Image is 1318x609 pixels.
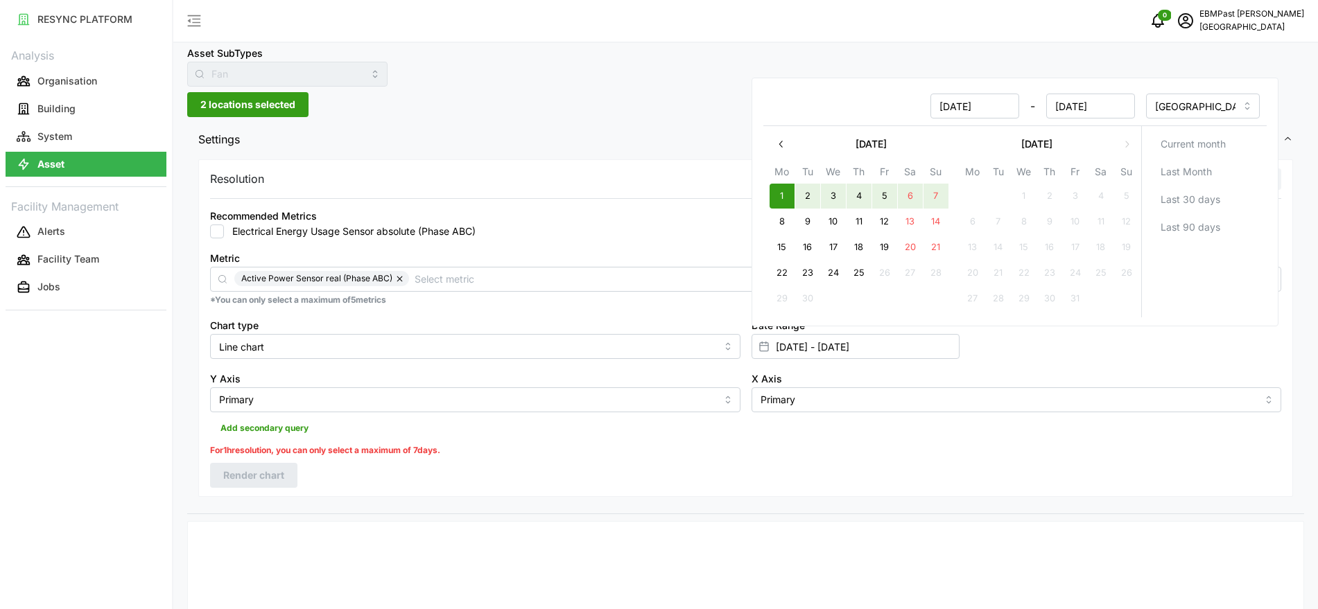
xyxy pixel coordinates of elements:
[210,418,319,439] button: Add secondary query
[960,261,985,285] button: 20 October 2025
[872,261,896,285] button: 26 September 2025
[198,123,1283,157] span: Settings
[1037,209,1061,234] button: 9 October 2025
[985,286,1010,311] button: 28 October 2025
[1113,235,1138,260] button: 19 October 2025
[985,209,1010,234] button: 7 October 2025
[210,251,240,266] label: Metric
[846,209,871,234] button: 11 September 2025
[1037,164,1062,184] th: Th
[1113,261,1138,285] button: 26 October 2025
[6,6,166,33] a: RESYNC PLATFORM
[897,164,923,184] th: Sa
[6,152,166,177] button: Asset
[752,387,1282,412] input: Select X axis
[1147,159,1261,184] button: Last Month
[960,286,985,311] button: 27 October 2025
[210,209,317,224] div: Recommended Metrics
[6,7,166,32] button: RESYNC PLATFORM
[795,164,820,184] th: Tu
[224,224,476,238] label: Electrical Energy Usage Sensor absolute (Phase ABC)
[6,247,166,272] button: Facility Team
[1037,286,1061,311] button: 30 October 2025
[1199,8,1304,21] p: EBMPast [PERSON_NAME]
[985,261,1010,285] button: 21 October 2025
[223,464,284,487] span: Render chart
[1160,160,1211,184] span: Last Month
[1037,235,1061,260] button: 16 October 2025
[960,235,985,260] button: 13 October 2025
[960,132,1114,157] button: [DATE]
[1147,187,1261,212] button: Last 30 days
[923,235,948,260] button: 21 September 2025
[6,218,166,246] a: Alerts
[769,164,795,184] th: Mo
[1088,235,1113,260] button: 18 October 2025
[795,235,820,260] button: 16 September 2025
[6,95,166,123] a: Building
[37,130,72,143] p: System
[37,12,132,26] p: RESYNC PLATFORM
[846,261,871,285] button: 25 September 2025
[200,93,295,116] span: 2 locations selected
[1011,286,1036,311] button: 29 October 2025
[6,220,166,245] button: Alerts
[846,164,872,184] th: Th
[923,261,948,285] button: 28 September 2025
[1160,188,1220,211] span: Last 30 days
[1113,209,1138,234] button: 12 October 2025
[241,271,392,286] span: Active Power Sensor real (Phase ABC)
[923,164,948,184] th: Su
[1062,235,1087,260] button: 17 October 2025
[6,275,166,300] button: Jobs
[752,334,960,359] input: Select date range
[1172,7,1199,35] button: schedule
[752,78,1278,326] div: Select date range
[37,102,76,116] p: Building
[1147,132,1261,157] button: Current month
[37,224,65,238] p: Alerts
[1037,184,1061,209] button: 2 October 2025
[872,184,896,209] button: 5 September 2025
[1062,261,1087,285] button: 24 October 2025
[210,334,740,359] input: Select chart type
[37,280,60,294] p: Jobs
[1011,235,1036,260] button: 15 October 2025
[6,150,166,178] a: Asset
[770,94,1135,118] div: -
[210,318,259,333] label: Chart type
[1088,184,1113,209] button: 4 October 2025
[1113,164,1139,184] th: Su
[897,184,922,209] button: 6 September 2025
[187,123,1304,157] button: Settings
[960,209,985,234] button: 6 October 2025
[794,132,948,157] button: [DATE]
[6,246,166,274] a: Facility Team
[1011,261,1036,285] button: 22 October 2025
[795,286,820,311] button: 30 September 2025
[6,96,166,121] button: Building
[752,371,782,387] label: X Axis
[1062,286,1087,311] button: 31 October 2025
[6,195,166,215] p: Facility Management
[923,209,948,234] button: 14 September 2025
[210,444,440,457] p: For 1h resolution, you can only select a maximum of 7 days.
[220,418,309,438] span: Add secondary query
[820,209,845,234] button: 10 September 2025
[6,69,166,94] button: Organisation
[985,164,1011,184] th: Tu
[210,371,241,387] label: Y Axis
[752,318,805,333] label: Date Range
[985,235,1010,260] button: 14 October 2025
[1160,215,1220,239] span: Last 90 days
[897,209,922,234] button: 13 September 2025
[6,67,166,95] a: Organisation
[1011,164,1037,184] th: We
[846,235,871,260] button: 18 September 2025
[210,463,297,488] button: Render chart
[1011,209,1036,234] button: 8 October 2025
[1160,132,1225,156] span: Current month
[6,123,166,150] a: System
[210,170,264,188] p: Resolution
[6,124,166,149] button: System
